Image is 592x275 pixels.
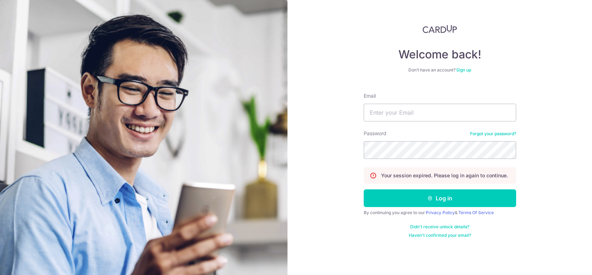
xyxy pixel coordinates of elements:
img: CardUp Logo [423,25,457,33]
button: Log in [364,189,516,207]
a: Haven't confirmed your email? [409,233,471,238]
input: Enter your Email [364,104,516,121]
a: Terms Of Service [458,210,494,215]
a: Forgot your password? [470,131,516,137]
a: Privacy Policy [426,210,455,215]
a: Didn't receive unlock details? [410,224,469,230]
a: Sign up [456,67,471,73]
div: By continuing you agree to our & [364,210,516,216]
div: Don’t have an account? [364,67,516,73]
h4: Welcome back! [364,47,516,62]
label: Password [364,130,386,137]
label: Email [364,92,376,99]
p: Your session expired. Please log in again to continue. [381,172,508,179]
